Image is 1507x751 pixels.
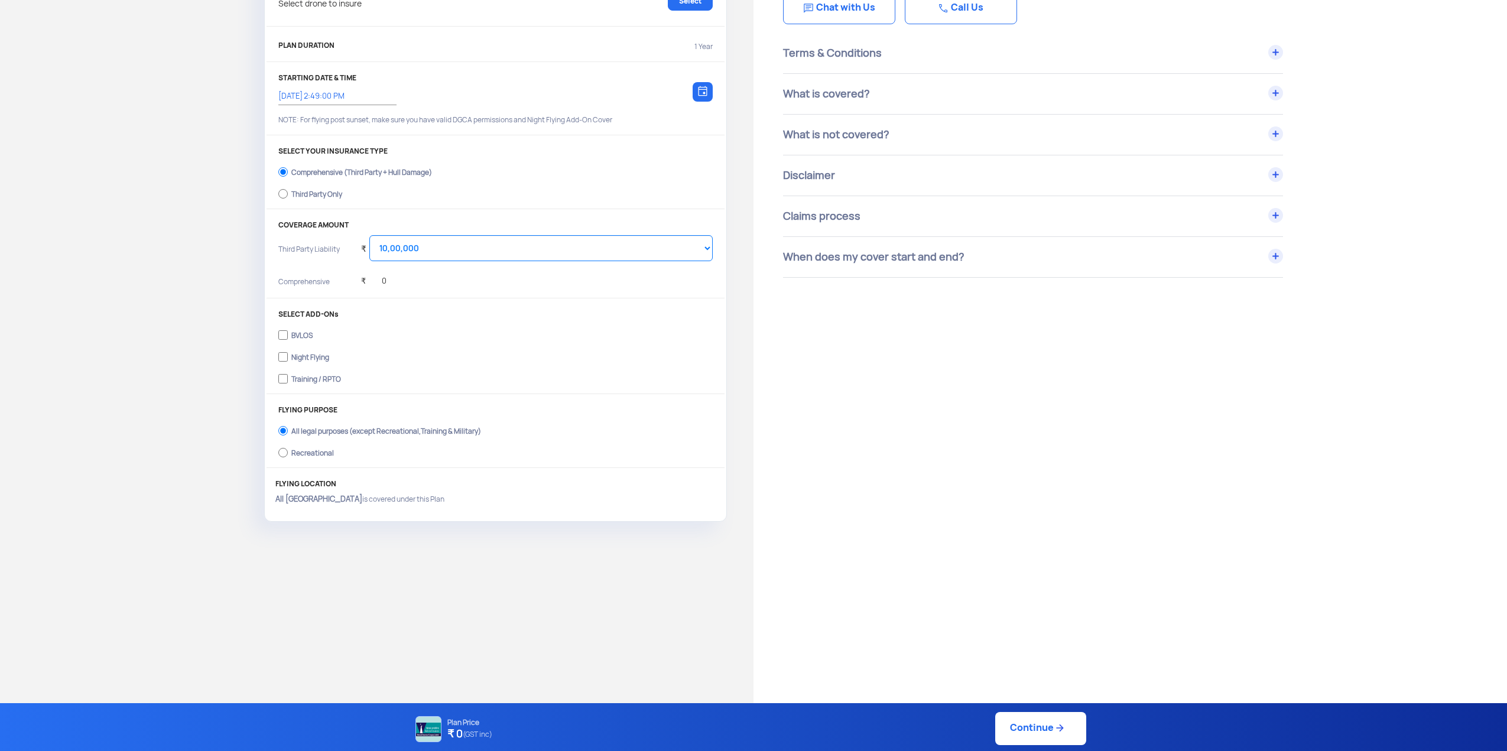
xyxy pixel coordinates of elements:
div: Disclaimer [783,155,1283,196]
p: FLYING LOCATION [275,480,716,488]
a: Continue [995,712,1086,745]
p: STARTING DATE & TIME [278,74,713,82]
h4: ₹ 0 [447,727,492,742]
div: Night Flying [291,353,329,358]
input: All legal purposes (except Recreational,Training & Military) [278,422,288,439]
p: SELECT YOUR INSURANCE TYPE [278,147,713,155]
img: NATIONAL [415,716,441,742]
p: Plan Price [447,719,492,727]
p: COVERAGE AMOUNT [278,221,713,229]
div: ₹ 0 [361,262,387,294]
p: NOTE: For flying post sunset, make sure you have valid DGCA permissions and Night Flying Add-On C... [278,115,713,125]
div: All legal purposes (except Recreational,Training & Military) [291,427,481,432]
p: Third Party Liability [278,244,352,271]
input: BVLOS [278,327,288,343]
p: is covered under this Plan [275,494,716,505]
div: Training / RPTO [291,375,341,380]
div: ₹ [361,229,366,262]
div: Recreational [291,449,334,454]
span: (GST inc) [463,727,492,742]
div: Terms & Conditions [783,33,1283,73]
img: calendar-icon [698,86,707,96]
p: PLAN DURATION [278,41,334,52]
div: When does my cover start and end? [783,237,1283,277]
input: Third Party Only [278,186,288,202]
div: Claims process [783,196,1283,236]
strong: All [GEOGRAPHIC_DATA] [275,494,362,504]
img: Chat [804,4,813,13]
p: SELECT ADD-ONs [278,310,713,318]
div: What is covered? [783,74,1283,114]
input: Recreational [278,444,288,461]
p: 1 Year [694,41,713,52]
input: Night Flying [278,349,288,365]
div: BVLOS [291,331,313,336]
input: Comprehensive (Third Party + Hull Damage) [278,164,288,180]
img: Chat [938,4,948,13]
div: Third Party Only [291,190,342,195]
div: What is not covered? [783,115,1283,155]
input: Training / RPTO [278,370,288,387]
img: ic_arrow_forward_blue.svg [1054,722,1066,734]
p: FLYING PURPOSE [278,406,713,414]
p: Comprehensive [278,277,352,294]
div: Comprehensive (Third Party + Hull Damage) [291,168,432,173]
